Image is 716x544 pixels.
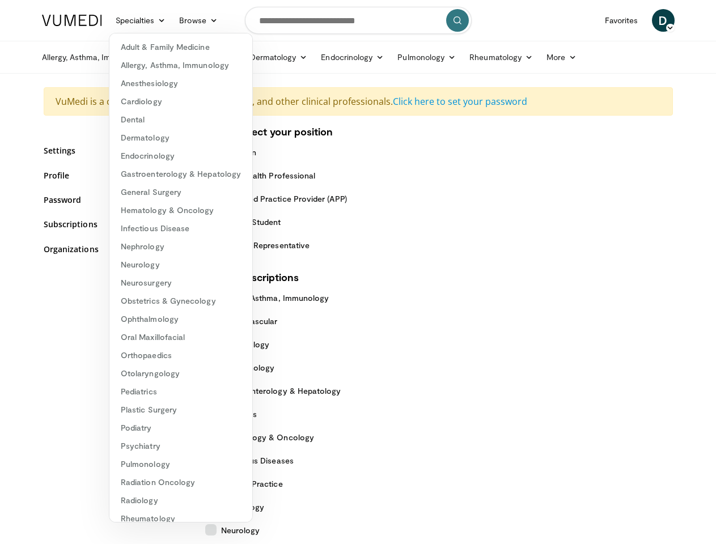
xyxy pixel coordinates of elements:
span: Allergy, Asthma, Immunology [221,292,329,304]
a: Cardiology [109,92,252,110]
span: Infectious Diseases [221,454,294,466]
a: Settings [44,144,188,156]
a: D [652,9,675,32]
a: Dental [109,110,252,129]
strong: Please select your position [205,125,333,138]
span: Neurology [221,524,260,536]
span: Hematology & Oncology [221,431,314,443]
div: VuMedi is a community of physicians, dentists, and other clinical professionals. [44,87,673,116]
a: Nephrology [109,237,252,256]
a: Pediatrics [109,382,252,401]
a: Radiology [109,491,252,509]
a: Psychiatry [109,437,252,455]
a: Pulmonology [109,455,252,473]
a: Endocrinology [314,46,391,69]
span: Allied Health Professional [221,169,316,181]
a: Dermatology [243,46,315,69]
a: Radiation Oncology [109,473,252,491]
a: Orthopaedics [109,346,252,364]
a: Plastic Surgery [109,401,252,419]
a: Obstetrics & Gynecology [109,292,252,310]
a: Neurosurgery [109,274,252,292]
a: Favorites [598,9,645,32]
a: Podiatry [109,419,252,437]
a: Hematology & Oncology [109,201,252,219]
a: General Surgery [109,183,252,201]
a: Dermatology [109,129,252,147]
a: Rheumatology [109,509,252,528]
a: Subscriptions [44,218,188,230]
a: Neurology [109,256,252,274]
a: Rheumatology [463,46,540,69]
a: Allergy, Asthma, Immunology [35,46,164,69]
a: Pulmonology [391,46,463,69]
span: Advanced Practice Provider (APP) [221,193,347,205]
a: Click here to set your password [393,95,527,108]
a: Infectious Disease [109,219,252,237]
a: Profile [44,169,188,181]
span: Industry Representative [221,239,310,251]
a: Password [44,194,188,206]
a: Browse [172,9,224,32]
a: Oral Maxillofacial [109,328,252,346]
img: VuMedi Logo [42,15,102,26]
a: Organizations [44,243,188,255]
a: Gastroenterology & Hepatology [109,165,252,183]
a: Endocrinology [109,147,252,165]
a: Allergy, Asthma, Immunology [109,56,252,74]
input: Search topics, interventions [245,7,472,34]
span: Gastroenterology & Hepatology [221,385,341,397]
a: Adult & Family Medicine [109,38,252,56]
div: Specialties [109,33,253,522]
a: Anesthesiology [109,74,252,92]
a: Otolaryngology [109,364,252,382]
a: Ophthalmology [109,310,252,328]
a: More [540,46,583,69]
a: Specialties [109,9,173,32]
